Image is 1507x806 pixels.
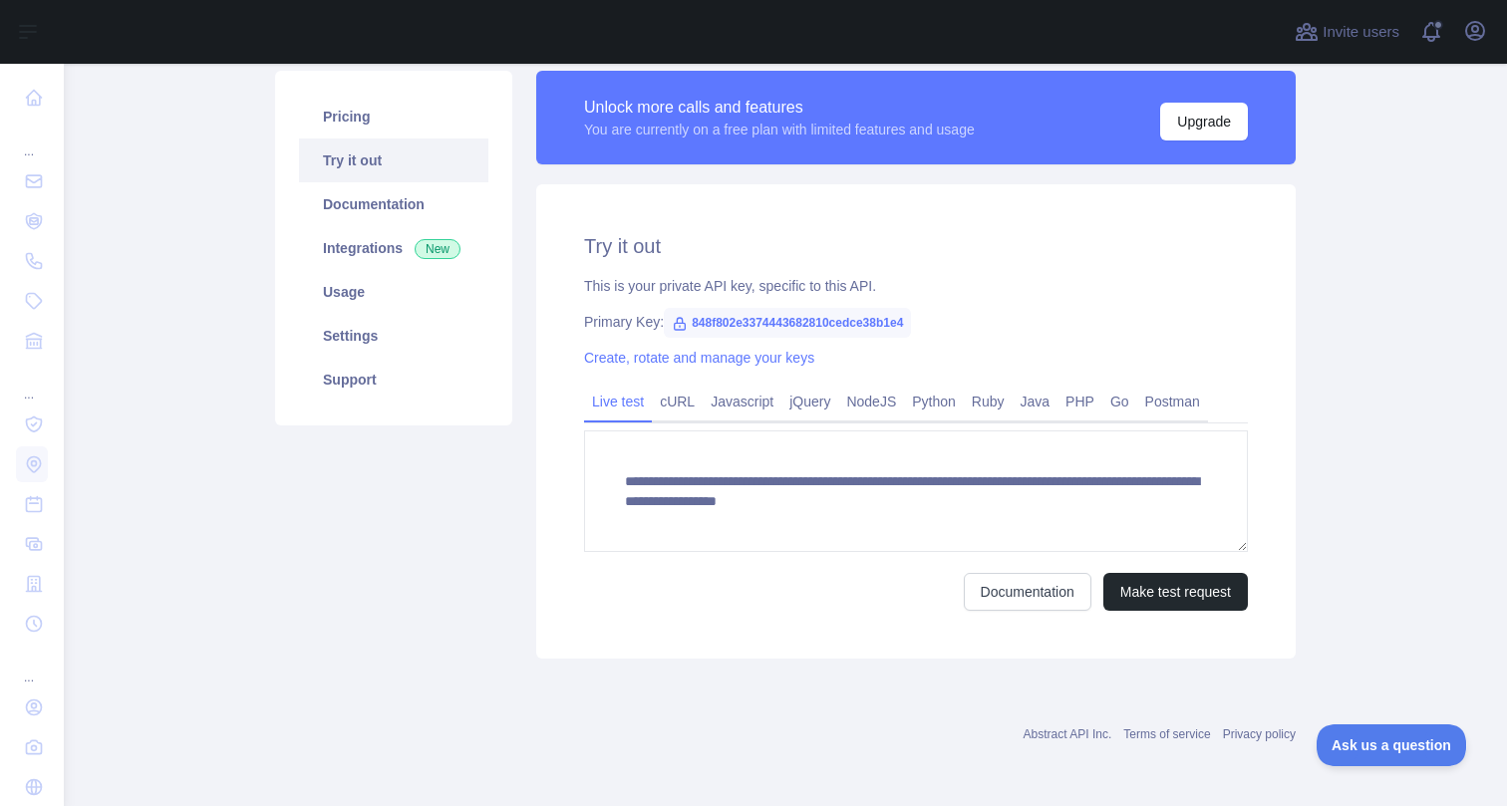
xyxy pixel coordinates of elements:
[299,270,488,314] a: Usage
[299,226,488,270] a: Integrations New
[299,314,488,358] a: Settings
[584,232,1248,260] h2: Try it out
[584,312,1248,332] div: Primary Key:
[1123,727,1210,741] a: Terms of service
[904,386,964,417] a: Python
[1057,386,1102,417] a: PHP
[1137,386,1208,417] a: Postman
[781,386,838,417] a: jQuery
[299,95,488,138] a: Pricing
[299,358,488,402] a: Support
[1103,573,1248,611] button: Make test request
[1160,103,1248,140] button: Upgrade
[1317,724,1467,766] iframe: Toggle Customer Support
[1024,727,1112,741] a: Abstract API Inc.
[1102,386,1137,417] a: Go
[299,138,488,182] a: Try it out
[838,386,904,417] a: NodeJS
[964,386,1013,417] a: Ruby
[16,120,48,159] div: ...
[584,96,975,120] div: Unlock more calls and features
[16,646,48,685] div: ...
[1013,386,1058,417] a: Java
[652,386,703,417] a: cURL
[584,350,814,366] a: Create, rotate and manage your keys
[415,239,460,259] span: New
[584,276,1248,296] div: This is your private API key, specific to this API.
[299,182,488,226] a: Documentation
[584,120,975,139] div: You are currently on a free plan with limited features and usage
[1291,16,1403,48] button: Invite users
[1223,727,1296,741] a: Privacy policy
[584,386,652,417] a: Live test
[664,308,911,338] span: 848f802e3374443682810cedce38b1e4
[703,386,781,417] a: Javascript
[16,363,48,403] div: ...
[964,573,1091,611] a: Documentation
[1323,21,1399,44] span: Invite users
